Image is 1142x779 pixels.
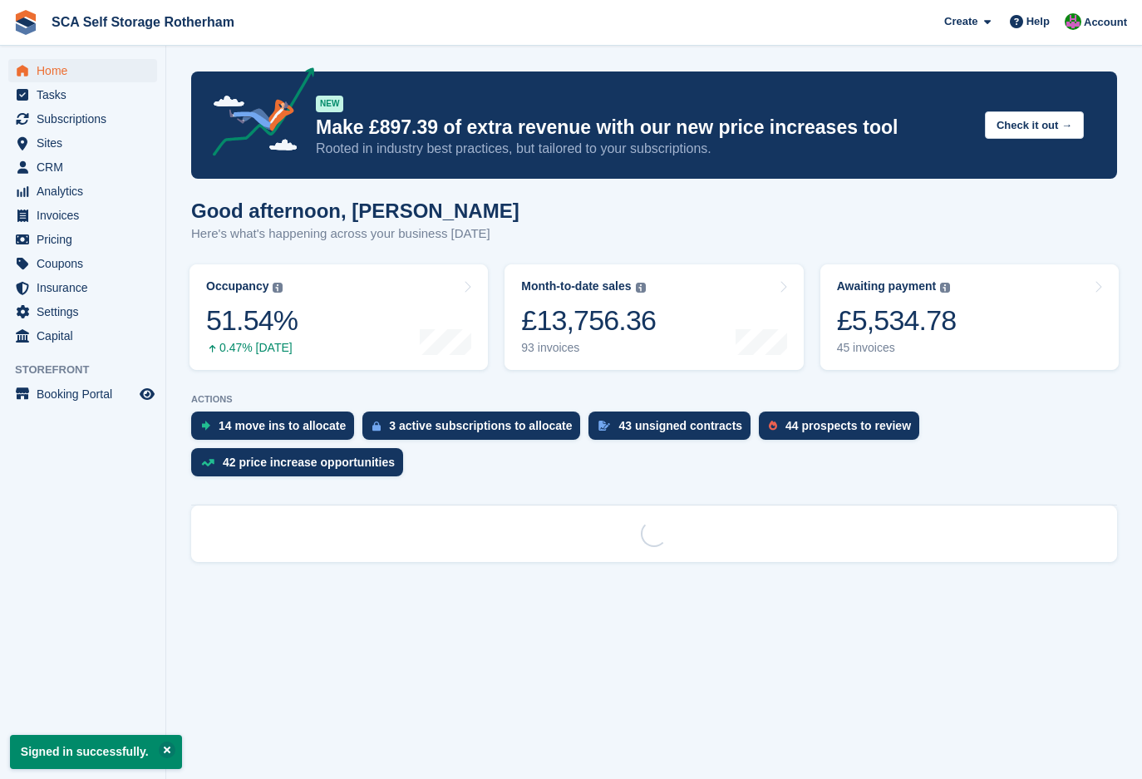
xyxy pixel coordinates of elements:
[389,419,572,432] div: 3 active subscriptions to allocate
[223,456,395,469] div: 42 price increase opportunities
[316,116,972,140] p: Make £897.39 of extra revenue with our new price increases tool
[37,300,136,323] span: Settings
[45,8,241,36] a: SCA Self Storage Rotherham
[191,448,411,485] a: 42 price increase opportunities
[785,419,911,432] div: 44 prospects to review
[219,419,346,432] div: 14 move ins to allocate
[15,362,165,378] span: Storefront
[8,180,157,203] a: menu
[199,67,315,162] img: price-adjustments-announcement-icon-8257ccfd72463d97f412b2fc003d46551f7dbcb40ab6d574587a9cd5c0d94...
[985,111,1084,139] button: Check it out →
[636,283,646,293] img: icon-info-grey-7440780725fd019a000dd9b08b2336e03edf1995a4989e88bcd33f0948082b44.svg
[201,459,214,466] img: price_increase_opportunities-93ffe204e8149a01c8c9dc8f82e8f89637d9d84a8eef4429ea346261dce0b2c0.svg
[588,412,759,448] a: 43 unsigned contracts
[8,252,157,275] a: menu
[1065,13,1081,30] img: Sarah Race
[8,59,157,82] a: menu
[8,324,157,348] a: menu
[521,279,631,293] div: Month-to-date sales
[8,300,157,323] a: menu
[37,382,136,406] span: Booking Portal
[37,131,136,155] span: Sites
[8,382,157,406] a: menu
[316,96,343,112] div: NEW
[837,341,957,355] div: 45 invoices
[13,10,38,35] img: stora-icon-8386f47178a22dfd0bd8f6a31ec36ba5ce8667c1dd55bd0f319d3a0aa187defe.svg
[759,412,928,448] a: 44 prospects to review
[316,140,972,158] p: Rooted in industry best practices, but tailored to your subscriptions.
[521,303,656,338] div: £13,756.36
[944,13,977,30] span: Create
[837,279,937,293] div: Awaiting payment
[8,276,157,299] a: menu
[618,419,742,432] div: 43 unsigned contracts
[837,303,957,338] div: £5,534.78
[8,107,157,131] a: menu
[201,421,210,431] img: move_ins_to_allocate_icon-fdf77a2bb77ea45bf5b3d319d69a93e2d87916cf1d5bf7949dd705db3b84f3ca.svg
[1084,14,1127,31] span: Account
[940,283,950,293] img: icon-info-grey-7440780725fd019a000dd9b08b2336e03edf1995a4989e88bcd33f0948082b44.svg
[505,264,803,370] a: Month-to-date sales £13,756.36 93 invoices
[206,279,268,293] div: Occupancy
[362,412,588,448] a: 3 active subscriptions to allocate
[1026,13,1050,30] span: Help
[769,421,777,431] img: prospect-51fa495bee0391a8d652442698ab0144808aea92771e9ea1ae160a38d050c398.svg
[8,155,157,179] a: menu
[206,303,298,338] div: 51.54%
[191,200,519,222] h1: Good afternoon, [PERSON_NAME]
[521,341,656,355] div: 93 invoices
[8,83,157,106] a: menu
[37,324,136,348] span: Capital
[8,131,157,155] a: menu
[37,228,136,251] span: Pricing
[37,59,136,82] span: Home
[37,83,136,106] span: Tasks
[191,412,362,448] a: 14 move ins to allocate
[137,384,157,404] a: Preview store
[37,204,136,227] span: Invoices
[598,421,610,431] img: contract_signature_icon-13c848040528278c33f63329250d36e43548de30e8caae1d1a13099fd9432cc5.svg
[372,421,381,431] img: active_subscription_to_allocate_icon-d502201f5373d7db506a760aba3b589e785aa758c864c3986d89f69b8ff3...
[8,204,157,227] a: menu
[8,228,157,251] a: menu
[37,252,136,275] span: Coupons
[206,341,298,355] div: 0.47% [DATE]
[820,264,1119,370] a: Awaiting payment £5,534.78 45 invoices
[37,276,136,299] span: Insurance
[273,283,283,293] img: icon-info-grey-7440780725fd019a000dd9b08b2336e03edf1995a4989e88bcd33f0948082b44.svg
[37,155,136,179] span: CRM
[191,394,1117,405] p: ACTIONS
[10,735,182,769] p: Signed in successfully.
[37,107,136,131] span: Subscriptions
[190,264,488,370] a: Occupancy 51.54% 0.47% [DATE]
[37,180,136,203] span: Analytics
[191,224,519,244] p: Here's what's happening across your business [DATE]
